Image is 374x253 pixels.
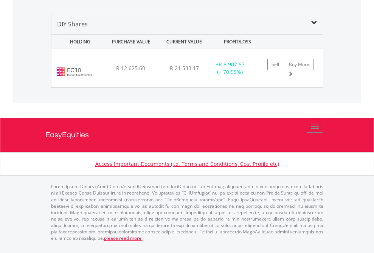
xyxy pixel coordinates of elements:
[158,35,210,49] div: CURRENT VALUE
[95,160,279,167] a: Access Important Documents (i.e. Terms and Conditions, Cost Profile etc)
[206,61,254,76] div: + (+ 70.55%)
[45,118,329,152] a: EasyEquities
[219,61,245,68] span: R 8 907.57
[51,183,323,241] p: Lorem Ipsum Dolors (Ame) Con a/e SeddOeiusmod tem InciDiduntut Lab Etd mag aliquaen admin veniamq...
[267,59,283,70] a: Sell
[57,20,88,28] span: DIY Shares
[52,35,104,49] div: HOLDING
[170,64,199,72] span: R 21 533.17
[212,35,263,49] div: PROFIT/LOSS
[116,64,145,72] span: R 12 625.60
[55,58,93,85] img: EC10.EC.EC10.png
[104,235,143,241] a: please read more:
[285,59,313,70] a: Buy More
[106,35,157,49] div: PURCHASE VALUE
